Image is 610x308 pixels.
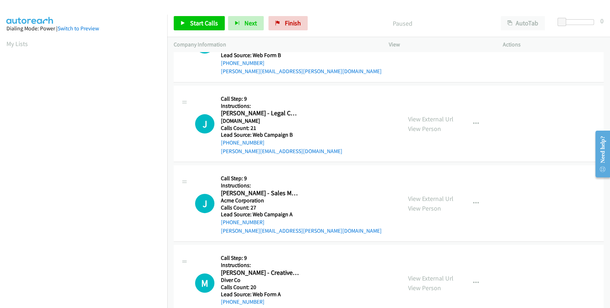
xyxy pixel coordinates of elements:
[221,254,342,262] h5: Call Step: 9
[221,68,382,75] a: [PERSON_NAME][EMAIL_ADDRESS][PERSON_NAME][DOMAIN_NAME]
[195,194,214,213] h1: J
[221,211,382,218] h5: Lead Source: Web Campaign A
[195,273,214,293] h1: M
[317,19,488,28] p: Paused
[221,60,264,66] a: [PHONE_NUMBER]
[190,19,218,27] span: Start Calls
[221,125,342,132] h5: Calls Count: 21
[408,274,453,282] a: View External Url
[221,284,342,291] h5: Calls Count: 20
[221,102,342,110] h5: Instructions:
[221,182,382,189] h5: Instructions:
[195,194,214,213] div: The call is yet to be attempted
[6,40,28,48] a: My Lists
[221,262,342,269] h5: Instructions:
[221,139,264,146] a: [PHONE_NUMBER]
[408,204,441,212] a: View Person
[600,16,604,26] div: 0
[221,197,382,204] h5: Acme Corporation
[58,25,99,32] a: Switch to Preview
[221,269,300,277] h2: [PERSON_NAME] - Creative Lead
[195,273,214,293] div: The call is yet to be attempted
[221,277,342,284] h5: Diver Co
[6,24,161,33] div: Dialing Mode: Power |
[221,109,300,117] h2: [PERSON_NAME] - Legal Counsel
[221,204,382,211] h5: Calls Count: 27
[221,175,382,182] h5: Call Step: 9
[195,114,214,133] h1: J
[408,195,453,203] a: View External Url
[502,40,604,49] p: Actions
[408,115,453,123] a: View External Url
[408,125,441,133] a: View Person
[244,19,257,27] span: Next
[174,40,376,49] p: Company Information
[221,131,342,138] h5: Lead Source: Web Campaign B
[221,219,264,226] a: [PHONE_NUMBER]
[221,291,342,298] h5: Lead Source: Web Form A
[590,126,610,182] iframe: Resource Center
[268,16,308,30] a: Finish
[501,16,545,30] button: AutoTab
[221,95,342,102] h5: Call Step: 9
[221,298,264,305] a: [PHONE_NUMBER]
[221,117,342,125] h5: [DOMAIN_NAME]
[285,19,301,27] span: Finish
[221,227,382,234] a: [PERSON_NAME][EMAIL_ADDRESS][PERSON_NAME][DOMAIN_NAME]
[174,16,225,30] a: Start Calls
[389,40,490,49] p: View
[221,189,300,197] h2: [PERSON_NAME] - Sales Manager
[228,16,264,30] button: Next
[221,148,342,155] a: [PERSON_NAME][EMAIL_ADDRESS][DOMAIN_NAME]
[408,284,441,292] a: View Person
[221,52,382,59] h5: Lead Source: Web Form B
[561,19,594,25] div: Delay between calls (in seconds)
